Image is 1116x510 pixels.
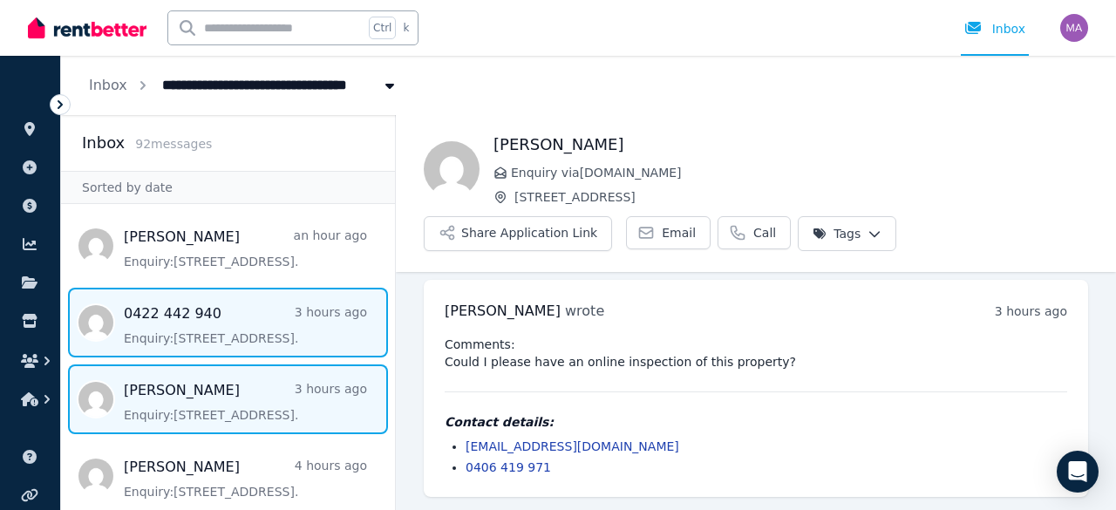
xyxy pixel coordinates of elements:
span: Ctrl [369,17,396,39]
a: [PERSON_NAME]an hour agoEnquiry:[STREET_ADDRESS]. [124,227,367,270]
div: Open Intercom Messenger [1057,451,1099,493]
a: Call [718,216,791,249]
span: 92 message s [135,137,212,151]
h1: [PERSON_NAME] [493,133,1088,157]
span: [PERSON_NAME] [445,303,561,319]
a: 0422 442 9403 hours agoEnquiry:[STREET_ADDRESS]. [124,303,367,347]
a: Inbox [89,77,127,93]
h4: Contact details: [445,413,1067,431]
img: Matthew [1060,14,1088,42]
span: Email [662,224,696,241]
a: [PERSON_NAME]4 hours agoEnquiry:[STREET_ADDRESS]. [124,457,367,500]
div: Sorted by date [61,171,395,204]
pre: Comments: Could I please have an online inspection of this property? [445,336,1067,371]
div: Inbox [964,20,1025,37]
a: 0406 419 971 [466,460,551,474]
span: [STREET_ADDRESS] [514,188,1088,206]
img: RentBetter [28,15,146,41]
a: [EMAIL_ADDRESS][DOMAIN_NAME] [466,439,679,453]
span: k [403,21,409,35]
span: Enquiry via [DOMAIN_NAME] [511,164,1088,181]
button: Share Application Link [424,216,612,251]
nav: Breadcrumb [61,56,426,115]
a: Email [626,216,711,249]
a: [PERSON_NAME]3 hours agoEnquiry:[STREET_ADDRESS]. [124,380,367,424]
span: wrote [565,303,604,319]
span: Tags [813,225,861,242]
time: 3 hours ago [995,304,1067,318]
button: Tags [798,216,896,251]
img: aneeqa basit [424,141,480,197]
span: Call [753,224,776,241]
h2: Inbox [82,131,125,155]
